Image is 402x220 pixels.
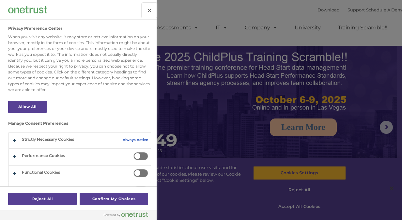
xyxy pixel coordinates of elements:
button: Allow All [8,101,47,113]
span: Last name [89,43,109,48]
div: When you visit any website, it may store or retrieve information on your browser, mostly in the f... [8,34,151,93]
button: Close [142,3,157,18]
h3: Manage Consent Preferences [8,121,151,129]
a: Powered by OneTrust Opens in a new Tab [104,212,153,220]
button: Confirm My Choices [80,193,148,205]
h2: Privacy Preference Center [8,26,62,31]
button: Reject All [8,193,77,205]
span: Phone number [89,70,116,75]
img: Powered by OneTrust Opens in a new Tab [104,212,148,217]
img: Company Logo [8,6,47,13]
div: Company Logo [8,3,47,16]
